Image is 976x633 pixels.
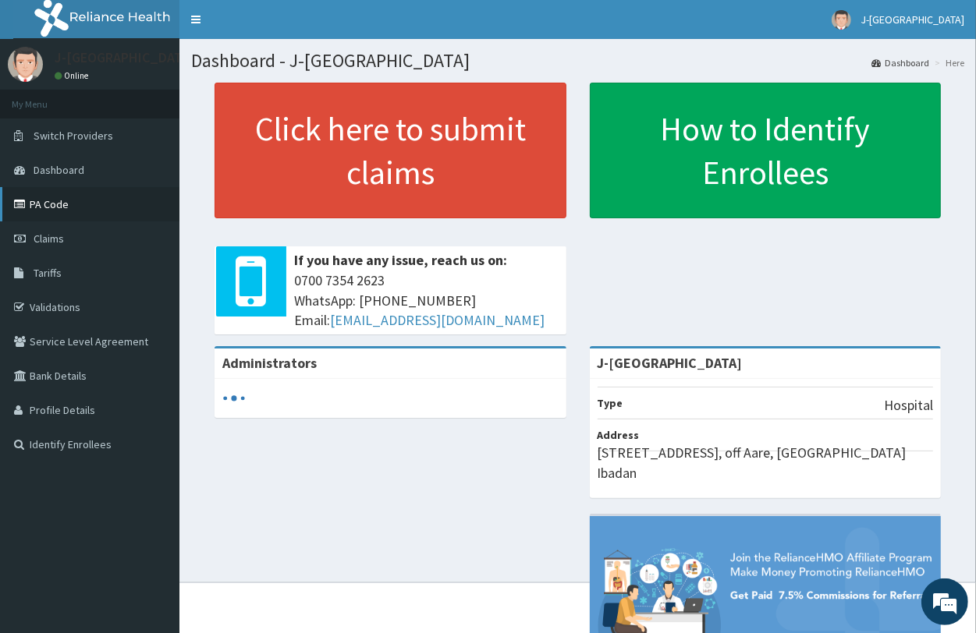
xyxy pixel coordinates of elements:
b: Type [598,396,623,410]
img: User Image [8,47,43,82]
span: We're online! [91,196,215,354]
p: [STREET_ADDRESS], off Aare, [GEOGRAPHIC_DATA] Ibadan [598,443,934,483]
span: Claims [34,232,64,246]
b: Administrators [222,354,317,372]
a: How to Identify Enrollees [590,83,942,218]
strong: J-[GEOGRAPHIC_DATA] [598,354,743,372]
textarea: Type your message and hit 'Enter' [8,426,297,480]
div: Chat with us now [81,87,262,108]
a: Dashboard [871,56,929,69]
b: If you have any issue, reach us on: [294,251,507,269]
p: J-[GEOGRAPHIC_DATA] [55,51,195,65]
p: Hospital [884,395,933,416]
img: User Image [832,10,851,30]
a: Online [55,70,92,81]
span: Switch Providers [34,129,113,143]
a: Click here to submit claims [215,83,566,218]
a: [EMAIL_ADDRESS][DOMAIN_NAME] [330,311,545,329]
svg: audio-loading [222,387,246,410]
span: Dashboard [34,163,84,177]
span: 0700 7354 2623 WhatsApp: [PHONE_NUMBER] Email: [294,271,559,331]
span: J-[GEOGRAPHIC_DATA] [861,12,964,27]
b: Address [598,428,640,442]
span: Tariffs [34,266,62,280]
img: d_794563401_company_1708531726252_794563401 [29,78,63,117]
div: Minimize live chat window [256,8,293,45]
li: Here [931,56,964,69]
h1: Dashboard - J-[GEOGRAPHIC_DATA] [191,51,964,71]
